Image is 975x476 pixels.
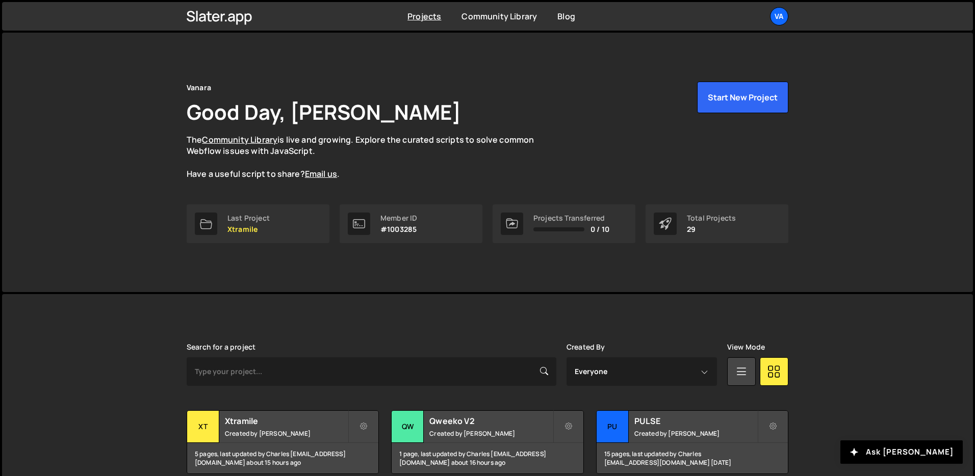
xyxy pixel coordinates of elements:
div: Last Project [227,214,270,222]
a: Blog [557,11,575,22]
small: Created by [PERSON_NAME] [225,429,348,438]
div: Qw [392,411,424,443]
small: Created by [PERSON_NAME] [429,429,552,438]
a: Va [770,7,788,25]
p: #1003285 [380,225,417,233]
label: Search for a project [187,343,255,351]
div: Projects Transferred [533,214,609,222]
button: Ask [PERSON_NAME] [840,440,963,464]
p: The is live and growing. Explore the curated scripts to solve common Webflow issues with JavaScri... [187,134,554,180]
span: 0 / 10 [591,225,609,233]
h2: Qweeko V2 [429,415,552,427]
label: Created By [567,343,605,351]
a: Xt Xtramile Created by [PERSON_NAME] 5 pages, last updated by Charles [EMAIL_ADDRESS][DOMAIN_NAME... [187,410,379,474]
div: Xt [187,411,219,443]
h2: Xtramile [225,415,348,427]
h2: PULSE [634,415,757,427]
input: Type your project... [187,357,556,386]
label: View Mode [727,343,765,351]
a: Community Library [461,11,537,22]
div: 15 pages, last updated by Charles [EMAIL_ADDRESS][DOMAIN_NAME] [DATE] [597,443,788,473]
div: Total Projects [687,214,736,222]
button: Start New Project [697,82,788,113]
p: Xtramile [227,225,270,233]
a: Email us [305,168,337,179]
a: PU PULSE Created by [PERSON_NAME] 15 pages, last updated by Charles [EMAIL_ADDRESS][DOMAIN_NAME] ... [596,410,788,474]
a: Qw Qweeko V2 Created by [PERSON_NAME] 1 page, last updated by Charles [EMAIL_ADDRESS][DOMAIN_NAME... [391,410,583,474]
div: 5 pages, last updated by Charles [EMAIL_ADDRESS][DOMAIN_NAME] about 15 hours ago [187,443,378,473]
a: Last Project Xtramile [187,204,329,243]
a: Community Library [202,134,277,145]
div: PU [597,411,629,443]
small: Created by [PERSON_NAME] [634,429,757,438]
a: Projects [407,11,441,22]
p: 29 [687,225,736,233]
h1: Good Day, [PERSON_NAME] [187,98,461,126]
div: Vanara [187,82,211,94]
div: 1 page, last updated by Charles [EMAIL_ADDRESS][DOMAIN_NAME] about 16 hours ago [392,443,583,473]
div: Member ID [380,214,417,222]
